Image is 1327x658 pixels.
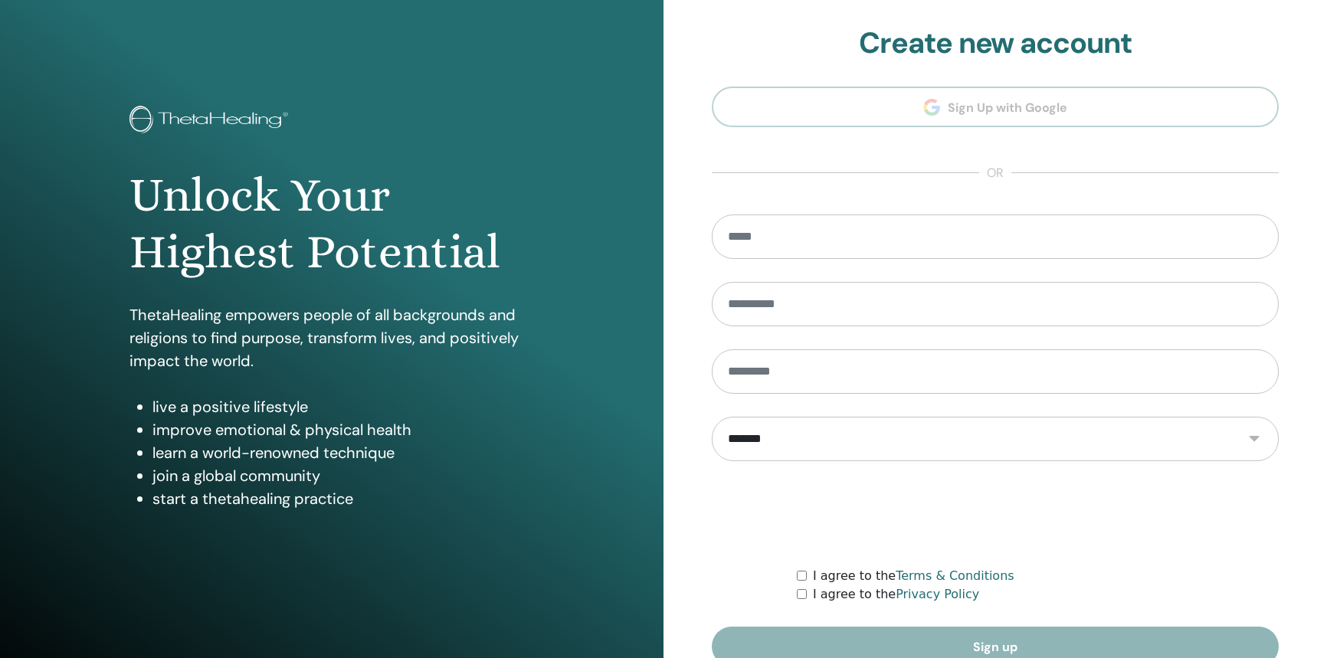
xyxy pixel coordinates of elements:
[979,164,1011,182] span: or
[129,303,533,372] p: ThetaHealing empowers people of all backgrounds and religions to find purpose, transform lives, a...
[712,26,1279,61] h2: Create new account
[152,487,533,510] li: start a thetahealing practice
[896,587,979,601] a: Privacy Policy
[129,167,533,281] h1: Unlock Your Highest Potential
[813,585,979,604] label: I agree to the
[152,464,533,487] li: join a global community
[879,484,1112,544] iframe: reCAPTCHA
[152,441,533,464] li: learn a world-renowned technique
[896,568,1014,583] a: Terms & Conditions
[813,567,1014,585] label: I agree to the
[152,395,533,418] li: live a positive lifestyle
[152,418,533,441] li: improve emotional & physical health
